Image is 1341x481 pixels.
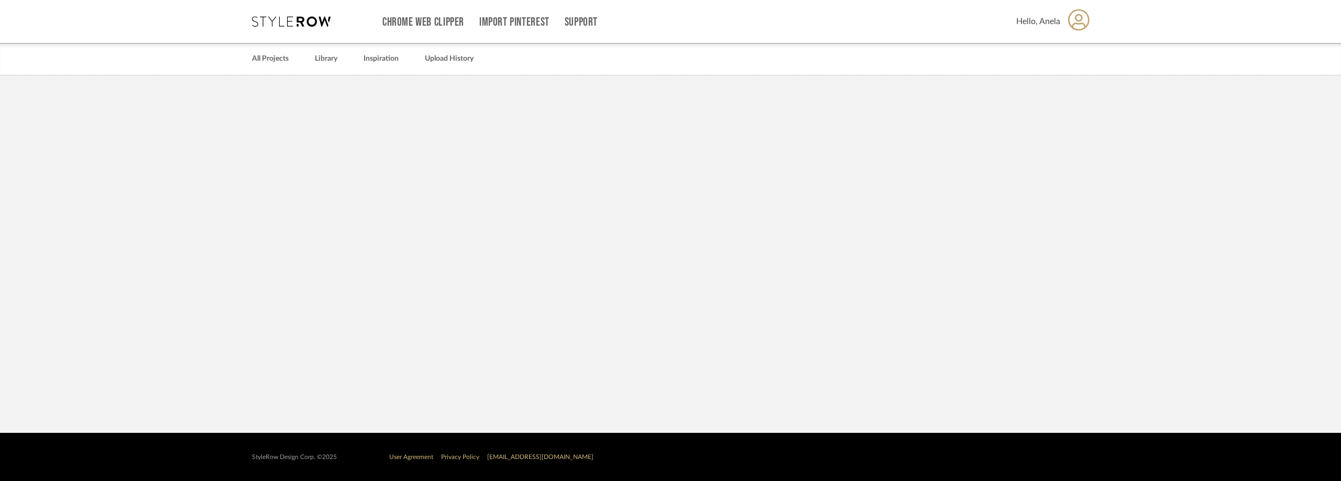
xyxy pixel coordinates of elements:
[389,454,433,460] a: User Agreement
[565,18,598,27] a: Support
[479,18,549,27] a: Import Pinterest
[441,454,479,460] a: Privacy Policy
[364,52,399,66] a: Inspiration
[425,52,474,66] a: Upload History
[1016,15,1060,28] span: Hello, Anela
[315,52,337,66] a: Library
[382,18,464,27] a: Chrome Web Clipper
[252,453,337,461] div: StyleRow Design Corp. ©2025
[252,52,289,66] a: All Projects
[487,454,593,460] a: [EMAIL_ADDRESS][DOMAIN_NAME]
